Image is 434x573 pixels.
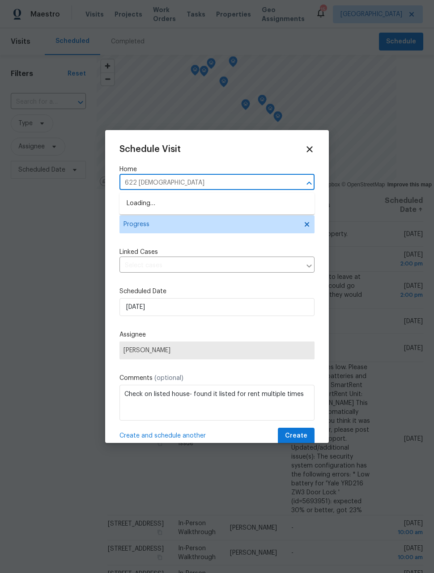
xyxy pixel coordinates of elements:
button: Create [278,428,315,444]
span: Schedule Visit [119,145,181,154]
span: Linked Cases [119,248,158,257]
span: Create [285,430,307,442]
span: (optional) [154,375,183,381]
span: Close [305,144,315,154]
span: Create and schedule another [119,431,206,440]
div: Loading… [119,193,315,215]
label: Comments [119,374,315,383]
input: M/D/YYYY [119,298,315,316]
label: Scheduled Date [119,287,315,296]
button: Close [303,177,315,190]
label: Assignee [119,330,315,339]
textarea: Check on listed house- found it listed for rent multiple times [119,385,315,421]
label: Home [119,165,315,174]
input: Enter in an address [119,176,289,190]
span: [PERSON_NAME] [123,347,311,354]
span: Progress [123,220,298,229]
input: Select cases [119,259,301,273]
